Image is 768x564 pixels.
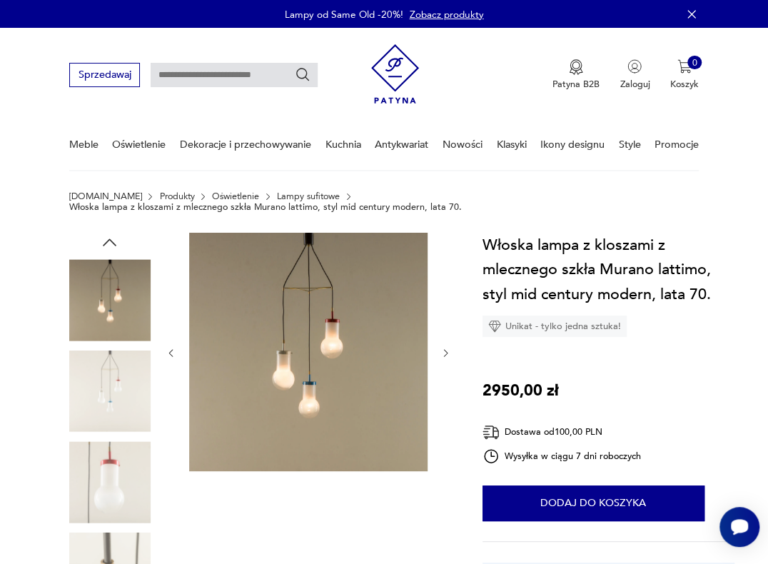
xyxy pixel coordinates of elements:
button: Zaloguj [620,59,650,91]
img: Ikona medalu [569,59,583,75]
a: Zobacz produkty [410,8,484,21]
img: Zdjęcie produktu Włoska lampa z kloszami z mlecznego szkła Murano lattimo, styl mid century moder... [69,351,151,432]
img: Zdjęcie produktu Włoska lampa z kloszami z mlecznego szkła Murano lattimo, styl mid century moder... [189,233,428,471]
iframe: Smartsupp widget button [719,507,759,547]
a: Oświetlenie [212,191,259,201]
p: Lampy od Same Old -20%! [285,8,403,21]
a: Ikony designu [540,120,605,169]
a: Lampy sufitowe [277,191,340,201]
img: Ikona koszyka [677,59,692,74]
div: Dostawa od 100,00 PLN [482,423,641,441]
div: 0 [687,56,702,70]
p: Patyna B2B [552,78,600,91]
p: Zaloguj [620,78,650,91]
img: Zdjęcie produktu Włoska lampa z kloszami z mlecznego szkła Murano lattimo, styl mid century moder... [69,441,151,523]
p: 2950,00 zł [482,378,559,403]
div: Unikat - tylko jedna sztuka! [482,316,627,337]
button: Patyna B2B [552,59,600,91]
a: Dekoracje i przechowywanie [180,120,311,169]
button: Dodaj do koszyka [482,485,704,521]
a: Meble [69,120,98,169]
img: Ikona dostawy [482,423,500,441]
button: Szukaj [295,67,310,83]
button: 0Koszyk [670,59,699,91]
h1: Włoska lampa z kloszami z mlecznego szkła Murano lattimo, styl mid century modern, lata 70. [482,233,734,306]
img: Zdjęcie produktu Włoska lampa z kloszami z mlecznego szkła Murano lattimo, styl mid century moder... [69,259,151,341]
a: Antykwariat [375,120,428,169]
a: Produkty [160,191,195,201]
a: Oświetlenie [112,120,166,169]
button: Sprzedawaj [69,63,140,86]
a: Ikona medaluPatyna B2B [552,59,600,91]
div: Wysyłka w ciągu 7 dni roboczych [482,448,641,465]
a: [DOMAIN_NAME] [69,191,142,201]
a: Sprzedawaj [69,71,140,80]
img: Patyna - sklep z meblami i dekoracjami vintage [371,39,419,109]
a: Kuchnia [325,120,361,169]
a: Style [619,120,641,169]
p: Koszyk [670,78,699,91]
img: Ikonka użytkownika [627,59,642,74]
img: Ikona diamentu [488,320,501,333]
a: Nowości [443,120,482,169]
p: Włoska lampa z kloszami z mlecznego szkła Murano lattimo, styl mid century modern, lata 70. [69,202,462,212]
a: Promocje [655,120,699,169]
a: Klasyki [496,120,526,169]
